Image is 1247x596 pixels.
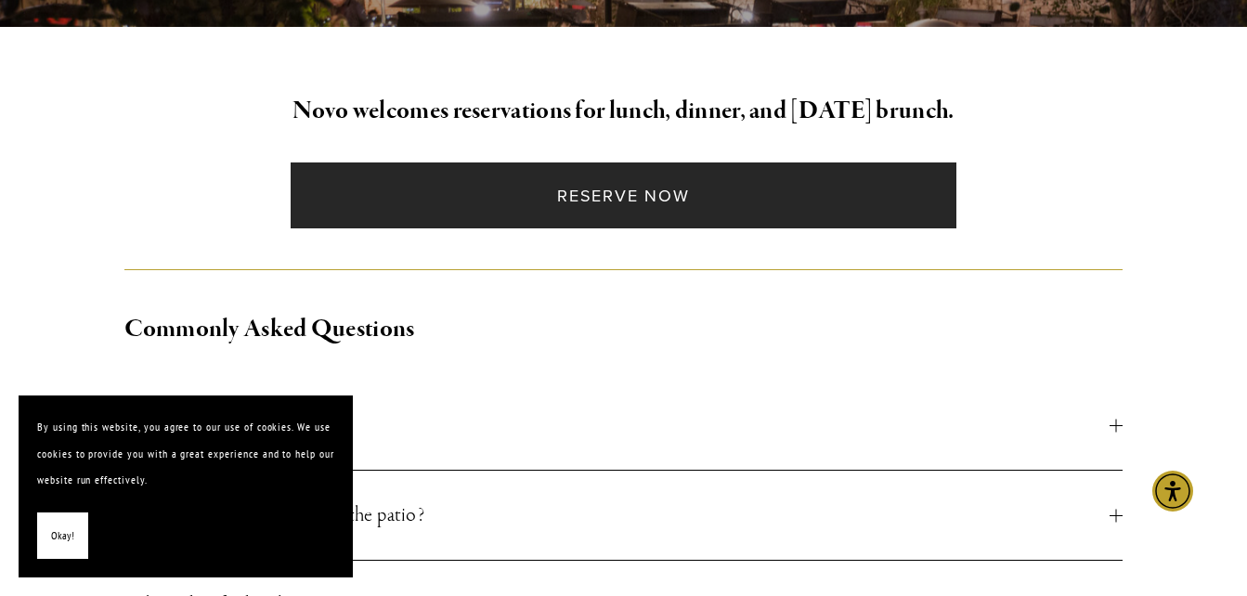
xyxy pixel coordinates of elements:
div: Accessibility Menu [1152,471,1193,512]
span: Okay! [51,523,74,550]
a: Reserve Now [291,162,956,228]
p: By using this website, you agree to our use of cookies. We use cookies to provide you with a grea... [37,414,334,494]
span: Do you charge corkage? [124,408,1109,442]
button: Okay! [37,512,88,560]
button: Can I make a reservation for the patio? [124,471,1122,560]
h2: Novo welcomes reservations for lunch, dinner, and [DATE] brunch. [124,92,1122,131]
button: Do you charge corkage? [124,381,1122,470]
section: Cookie banner [19,395,353,577]
span: Can I make a reservation for the patio? [124,499,1109,532]
h2: Commonly Asked Questions [124,310,1122,349]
